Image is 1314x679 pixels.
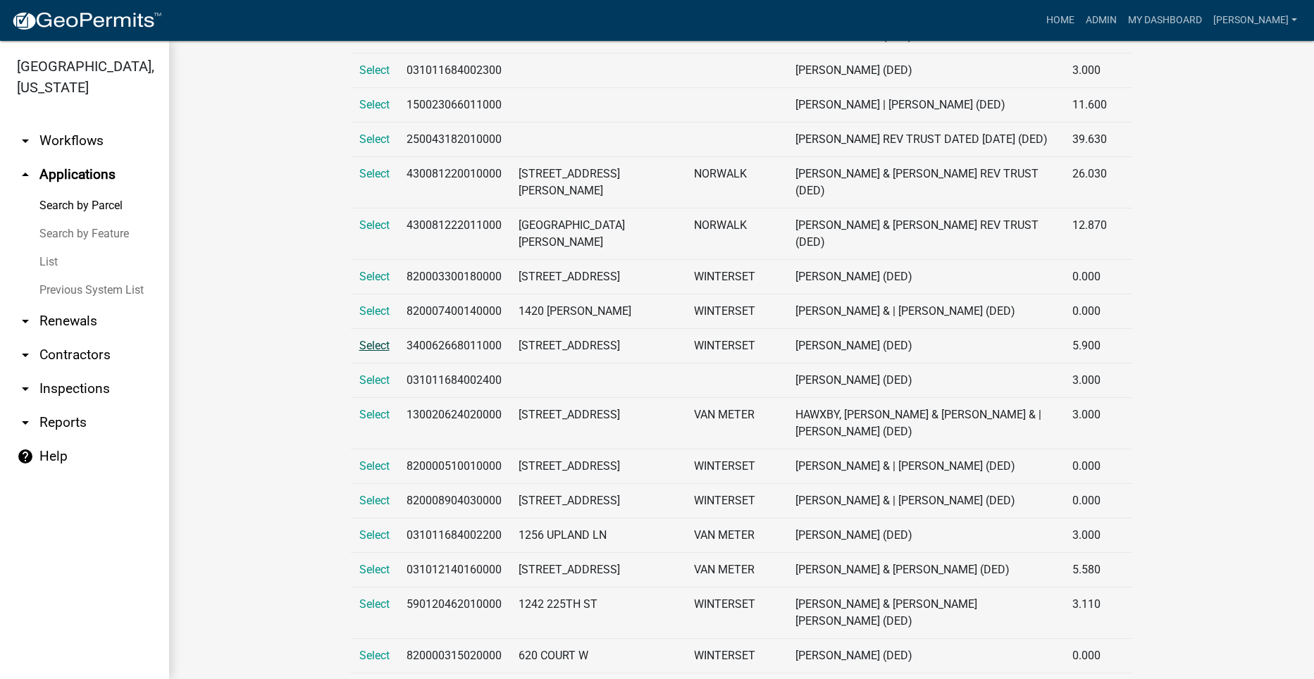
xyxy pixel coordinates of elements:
td: [STREET_ADDRESS] [510,449,686,484]
td: WINTERSET [686,484,787,518]
td: 340062668011000 [398,329,510,363]
td: [STREET_ADDRESS] [510,553,686,587]
td: 820000315020000 [398,639,510,673]
td: 26.030 [1064,157,1115,208]
a: Select [359,132,390,146]
td: 39.630 [1064,123,1115,157]
td: [PERSON_NAME] & | [PERSON_NAME] (DED) [787,484,1064,518]
td: NORWALK [686,208,787,260]
td: [PERSON_NAME] REV TRUST DATED [DATE] (DED) [787,123,1064,157]
a: Select [359,528,390,542]
td: [PERSON_NAME] (DED) [787,260,1064,294]
td: 0.000 [1064,260,1115,294]
i: arrow_drop_down [17,313,34,330]
td: 031011684002300 [398,54,510,88]
td: 0.000 [1064,449,1115,484]
td: 3.000 [1064,518,1115,553]
td: 1420 [PERSON_NAME] [510,294,686,329]
td: 1242 225TH ST [510,587,686,639]
td: 5.900 [1064,329,1115,363]
td: [PERSON_NAME] (DED) [787,518,1064,553]
td: 12.870 [1064,208,1115,260]
i: arrow_drop_down [17,380,34,397]
td: 250043182010000 [398,123,510,157]
i: arrow_drop_up [17,166,34,183]
a: Select [359,218,390,232]
td: 430081222011000 [398,208,510,260]
a: Select [359,373,390,387]
td: 590120462010000 [398,587,510,639]
td: [PERSON_NAME] & [PERSON_NAME] (DED) [787,553,1064,587]
td: [STREET_ADDRESS] [510,398,686,449]
td: WINTERSET [686,587,787,639]
td: [PERSON_NAME] & [PERSON_NAME] REV TRUST (DED) [787,208,1064,260]
td: 0.000 [1064,484,1115,518]
td: 031011684002400 [398,363,510,398]
a: Select [359,270,390,283]
td: [GEOGRAPHIC_DATA][PERSON_NAME] [510,208,686,260]
a: Select [359,304,390,318]
i: arrow_drop_down [17,132,34,149]
i: arrow_drop_down [17,414,34,431]
a: Select [359,649,390,662]
a: My Dashboard [1122,7,1208,34]
a: Select [359,597,390,611]
td: 031011684002200 [398,518,510,553]
td: WINTERSET [686,294,787,329]
td: NORWALK [686,157,787,208]
td: 3.000 [1064,363,1115,398]
td: 820003300180000 [398,260,510,294]
td: 150023066011000 [398,88,510,123]
td: [PERSON_NAME] (DED) [787,639,1064,673]
a: Select [359,563,390,576]
td: WINTERSET [686,329,787,363]
td: 820007400140000 [398,294,510,329]
td: 0.000 [1064,294,1115,329]
a: Select [359,459,390,473]
a: Select [359,494,390,507]
td: VAN METER [686,553,787,587]
td: [STREET_ADDRESS] [510,484,686,518]
td: 0.000 [1064,639,1115,673]
i: arrow_drop_down [17,347,34,363]
td: 820008904030000 [398,484,510,518]
a: Select [359,408,390,421]
td: 11.600 [1064,88,1115,123]
td: HAWXBY, [PERSON_NAME] & [PERSON_NAME] & | [PERSON_NAME] (DED) [787,398,1064,449]
td: 620 COURT W [510,639,686,673]
td: [PERSON_NAME] (DED) [787,363,1064,398]
td: [PERSON_NAME] (DED) [787,54,1064,88]
td: 130020624020000 [398,398,510,449]
td: 820000510010000 [398,449,510,484]
td: 3.110 [1064,587,1115,639]
td: WINTERSET [686,260,787,294]
td: [PERSON_NAME] & [PERSON_NAME] REV TRUST (DED) [787,157,1064,208]
td: [PERSON_NAME] & | [PERSON_NAME] (DED) [787,449,1064,484]
td: 031012140160000 [398,553,510,587]
td: 3.000 [1064,398,1115,449]
td: VAN METER [686,518,787,553]
a: Select [359,98,390,111]
td: [PERSON_NAME] (DED) [787,329,1064,363]
td: [STREET_ADDRESS][PERSON_NAME] [510,157,686,208]
td: [STREET_ADDRESS] [510,260,686,294]
td: VAN METER [686,398,787,449]
td: WINTERSET [686,639,787,673]
a: Select [359,339,390,352]
a: Home [1041,7,1080,34]
a: Select [359,167,390,180]
span: Select [359,63,390,77]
